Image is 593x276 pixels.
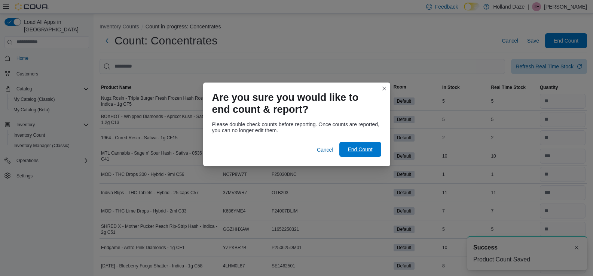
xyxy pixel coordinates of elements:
[314,142,336,157] button: Cancel
[339,142,381,157] button: End Count
[348,146,372,153] span: End Count
[380,84,389,93] button: Closes this modal window
[212,121,381,133] div: Please double check counts before reporting. Once counts are reported, you can no longer edit them.
[317,146,333,153] span: Cancel
[212,92,375,115] h1: Are you sure you would like to end count & report?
